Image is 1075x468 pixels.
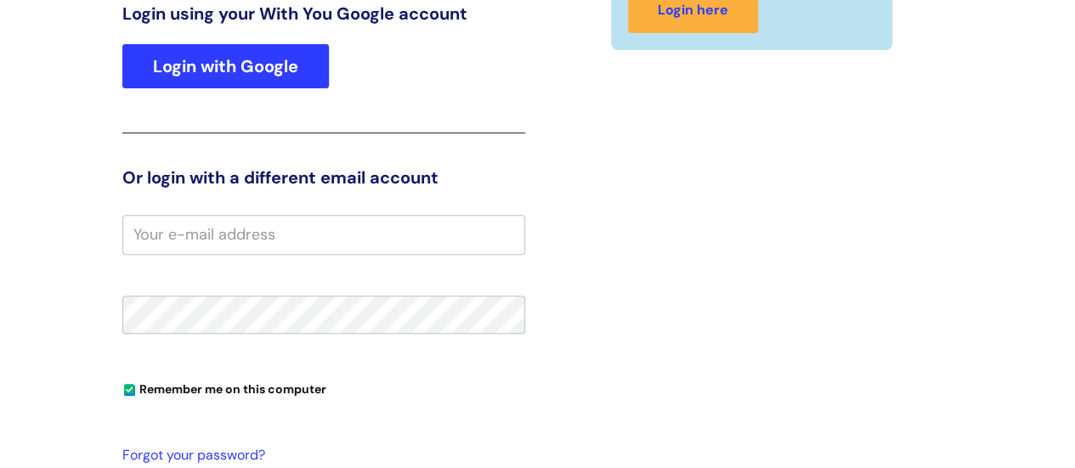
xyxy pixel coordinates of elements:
input: Your e-mail address [122,215,525,254]
div: You can uncheck this option if you're logging in from a shared device [122,375,525,402]
h3: Login using your With You Google account [122,3,525,24]
a: Login with Google [122,44,329,88]
label: Remember me on this computer [122,378,326,397]
a: Forgot your password? [122,443,517,468]
input: Remember me on this computer [124,385,135,396]
h3: Or login with a different email account [122,167,525,188]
